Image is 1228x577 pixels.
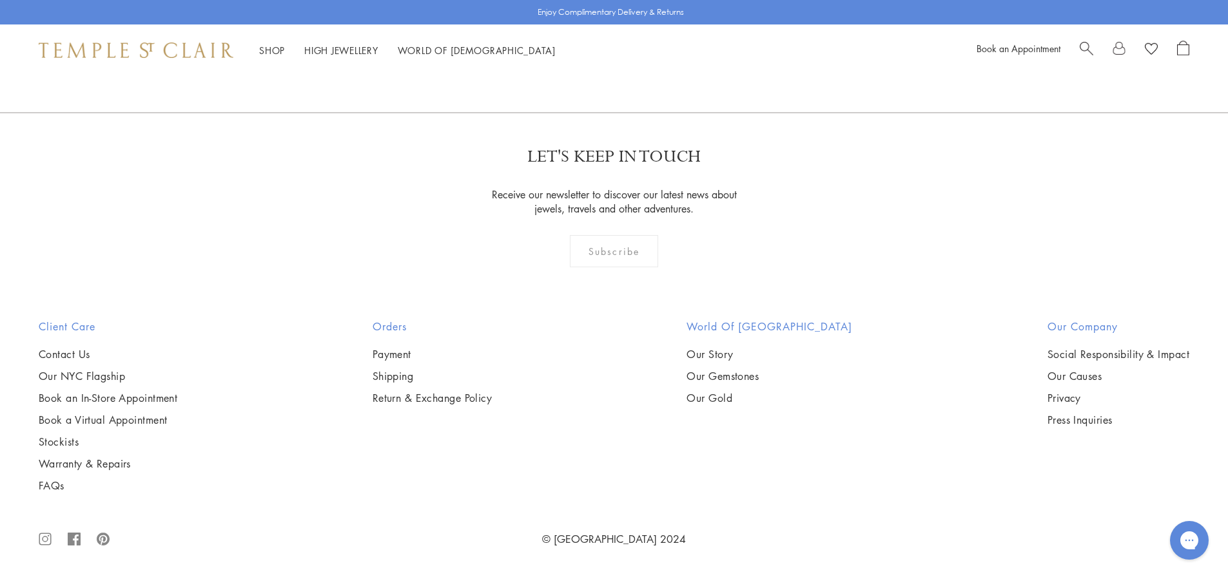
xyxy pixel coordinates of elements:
a: Warranty & Repairs [39,457,177,471]
a: Book an In-Store Appointment [39,391,177,405]
a: Book an Appointment [977,42,1060,55]
p: Enjoy Complimentary Delivery & Returns [538,6,684,19]
a: ShopShop [259,44,285,57]
a: Privacy [1048,391,1189,405]
a: Our Causes [1048,369,1189,383]
nav: Main navigation [259,43,556,59]
a: Payment [373,347,492,361]
a: View Wishlist [1145,41,1158,60]
a: © [GEOGRAPHIC_DATA] 2024 [542,532,686,546]
a: Our Story [687,347,852,361]
a: FAQs [39,478,177,493]
a: Shipping [373,369,492,383]
iframe: Gorgias live chat messenger [1164,516,1215,564]
p: LET'S KEEP IN TOUCH [527,146,701,168]
a: World of [DEMOGRAPHIC_DATA]World of [DEMOGRAPHIC_DATA] [398,44,556,57]
a: Our Gold [687,391,852,405]
h2: Client Care [39,319,177,334]
a: High JewelleryHigh Jewellery [304,44,378,57]
a: Return & Exchange Policy [373,391,492,405]
a: Our Gemstones [687,369,852,383]
a: Stockists [39,435,177,449]
p: Receive our newsletter to discover our latest news about jewels, travels and other adventures. [483,187,745,216]
h2: Orders [373,319,492,334]
a: Press Inquiries [1048,413,1189,427]
img: Temple St. Clair [39,43,233,58]
div: Subscribe [570,235,658,267]
a: Open Shopping Bag [1177,41,1189,60]
h2: World of [GEOGRAPHIC_DATA] [687,319,852,334]
h2: Our Company [1048,319,1189,334]
a: Social Responsibility & Impact [1048,347,1189,361]
a: Search [1080,41,1093,60]
a: Our NYC Flagship [39,369,177,383]
a: Book a Virtual Appointment [39,413,177,427]
a: Contact Us [39,347,177,361]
